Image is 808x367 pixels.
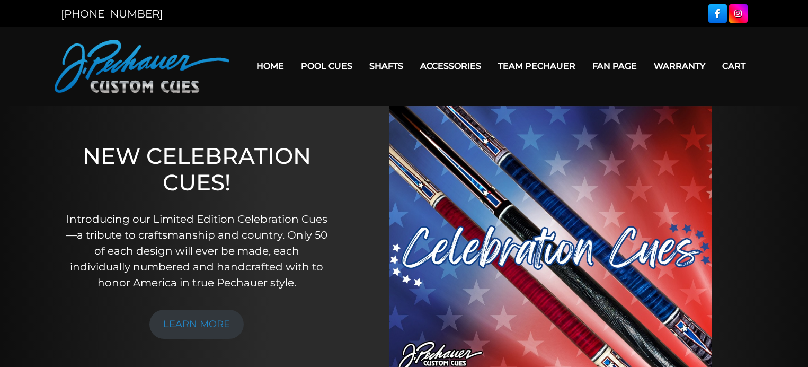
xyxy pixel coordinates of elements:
[149,310,244,339] a: LEARN MORE
[66,143,327,196] h1: NEW CELEBRATION CUES!
[248,53,292,80] a: Home
[292,53,361,80] a: Pool Cues
[61,7,163,20] a: [PHONE_NUMBER]
[714,53,754,80] a: Cart
[412,53,490,80] a: Accessories
[361,53,412,80] a: Shafts
[55,40,229,93] img: Pechauer Custom Cues
[490,53,584,80] a: Team Pechauer
[645,53,714,80] a: Warranty
[66,211,327,291] p: Introducing our Limited Edition Celebration Cues—a tribute to craftsmanship and country. Only 50 ...
[584,53,645,80] a: Fan Page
